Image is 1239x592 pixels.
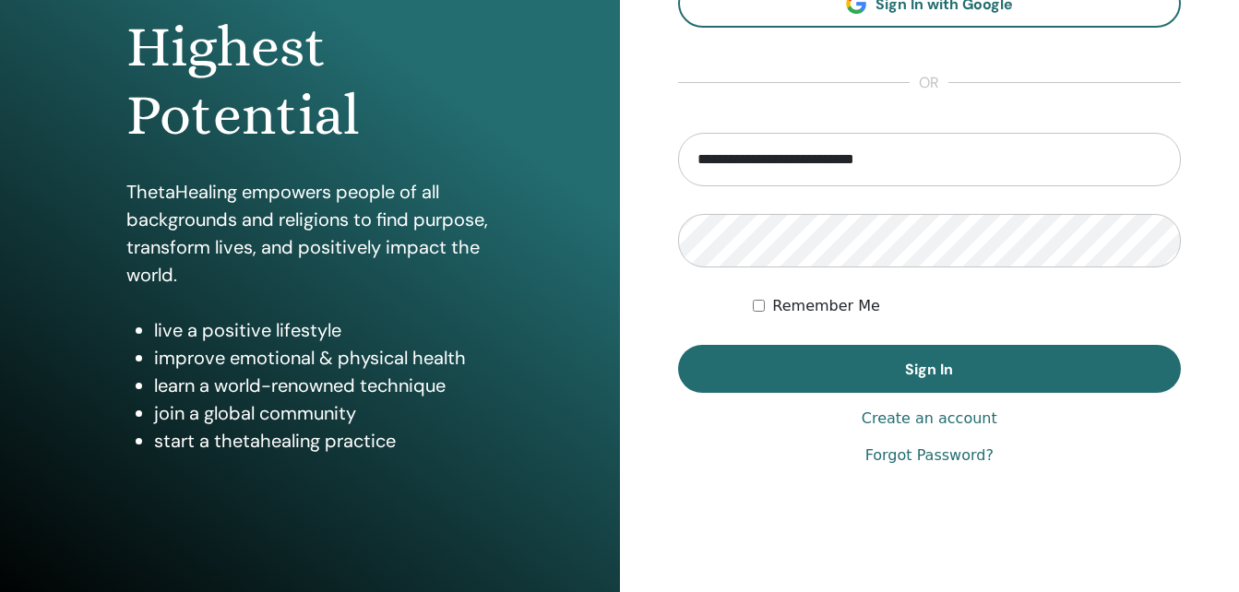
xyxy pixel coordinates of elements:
[910,72,948,94] span: or
[678,345,1182,393] button: Sign In
[154,344,494,372] li: improve emotional & physical health
[126,178,494,289] p: ThetaHealing empowers people of all backgrounds and religions to find purpose, transform lives, a...
[154,399,494,427] li: join a global community
[862,408,997,430] a: Create an account
[154,372,494,399] li: learn a world-renowned technique
[865,444,994,467] a: Forgot Password?
[154,316,494,344] li: live a positive lifestyle
[154,427,494,455] li: start a thetahealing practice
[753,295,1181,317] div: Keep me authenticated indefinitely or until I manually logout
[905,360,953,379] span: Sign In
[772,295,880,317] label: Remember Me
